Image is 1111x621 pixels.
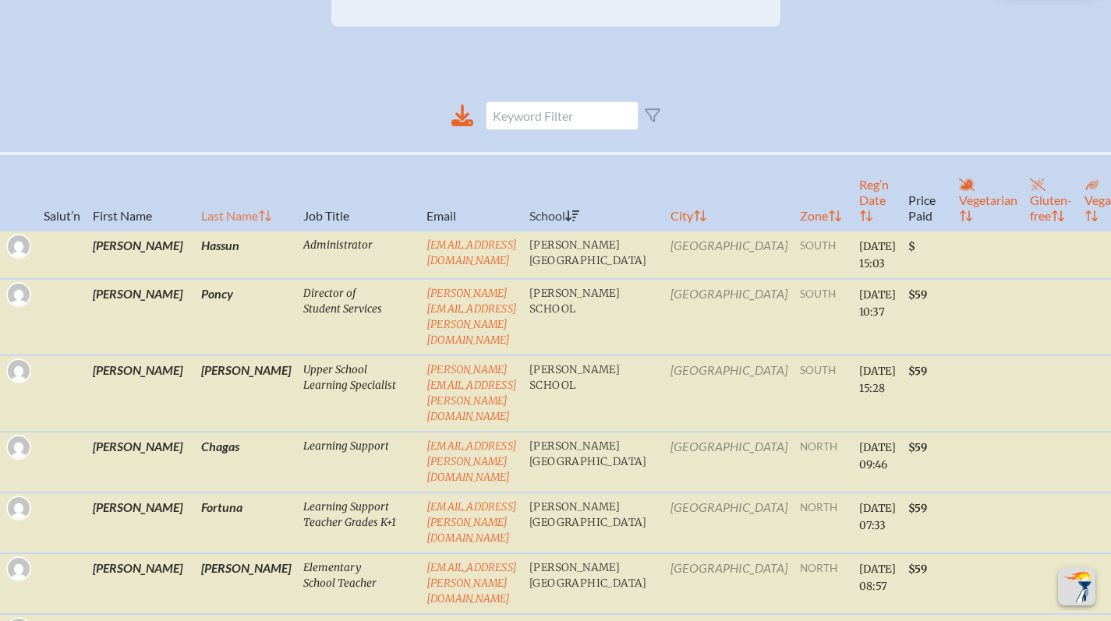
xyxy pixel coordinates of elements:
span: $59 [908,288,927,302]
img: Gravatar [8,436,30,458]
span: [DATE] 10:37 [859,288,896,319]
div: Download to CSV [451,104,473,127]
td: [PERSON_NAME] [87,231,195,279]
img: To the top [1061,571,1092,602]
a: [EMAIL_ADDRESS][DOMAIN_NAME] [426,238,517,267]
th: Email [420,153,523,231]
td: [PERSON_NAME][GEOGRAPHIC_DATA] [523,231,664,279]
td: [PERSON_NAME] [87,492,195,553]
th: Zone [794,153,853,231]
td: [GEOGRAPHIC_DATA] [664,492,794,553]
td: south [794,231,853,279]
a: [EMAIL_ADDRESS][PERSON_NAME][DOMAIN_NAME] [426,500,517,545]
th: Salut’n [37,153,87,231]
td: [PERSON_NAME][GEOGRAPHIC_DATA] [523,553,664,614]
span: [DATE] 08:57 [859,563,896,593]
td: north [794,432,853,492]
td: [GEOGRAPHIC_DATA] [664,432,794,492]
th: First Name [87,153,195,231]
td: Learning Support [297,432,420,492]
span: $59 [908,365,927,378]
img: Gravatar [8,235,30,257]
th: Last Name [195,153,297,231]
th: Price Paid [902,153,953,231]
td: [GEOGRAPHIC_DATA] [664,355,794,432]
td: Fortuna [195,492,297,553]
td: [PERSON_NAME] [87,279,195,355]
th: City [664,153,794,231]
img: Gravatar [8,558,30,580]
img: Gravatar [8,284,30,305]
a: [EMAIL_ADDRESS][PERSON_NAME][DOMAIN_NAME] [426,561,517,605]
td: Elementary School Teacher [297,553,420,614]
th: Job Title [297,153,420,231]
td: north [794,492,853,553]
td: [PERSON_NAME] [87,553,195,614]
td: south [794,279,853,355]
td: Director of Student Services [297,279,420,355]
img: Gravatar [8,360,30,382]
td: [GEOGRAPHIC_DATA] [664,553,794,614]
input: Keyword Filter [486,101,639,130]
td: [PERSON_NAME] School [523,355,664,432]
span: $ [908,240,915,253]
td: [PERSON_NAME] [87,355,195,432]
td: [PERSON_NAME] [87,432,195,492]
span: $59 [908,441,927,454]
button: Scroll Top [1058,568,1095,605]
td: [PERSON_NAME] [195,553,297,614]
td: north [794,553,853,614]
a: [EMAIL_ADDRESS][PERSON_NAME][DOMAIN_NAME] [426,439,517,484]
td: Learning Support Teacher Grades K+1 [297,492,420,553]
span: [DATE] 15:03 [859,240,896,270]
td: [PERSON_NAME] [195,355,297,432]
td: [GEOGRAPHIC_DATA] [664,279,794,355]
span: [DATE] 15:28 [859,365,896,395]
td: Administrator [297,231,420,279]
img: Gravatar [8,497,30,519]
th: Gluten-free [1024,153,1078,231]
td: [PERSON_NAME][GEOGRAPHIC_DATA] [523,432,664,492]
a: [PERSON_NAME][EMAIL_ADDRESS][PERSON_NAME][DOMAIN_NAME] [426,287,517,347]
td: Hassun [195,231,297,279]
td: [PERSON_NAME][GEOGRAPHIC_DATA] [523,492,664,553]
span: $59 [908,563,927,576]
a: [PERSON_NAME][EMAIL_ADDRESS][PERSON_NAME][DOMAIN_NAME] [426,363,517,423]
td: [GEOGRAPHIC_DATA] [664,231,794,279]
span: $59 [908,502,927,515]
span: [DATE] 09:46 [859,441,896,471]
td: Chagas [195,432,297,492]
td: [PERSON_NAME] School [523,279,664,355]
td: south [794,355,853,432]
th: Reg’n Date [853,153,902,231]
td: Upper School Learning Specialist [297,355,420,432]
td: Poncy [195,279,297,355]
th: Vegetarian [953,153,1024,231]
span: [DATE] 07:33 [859,502,896,532]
